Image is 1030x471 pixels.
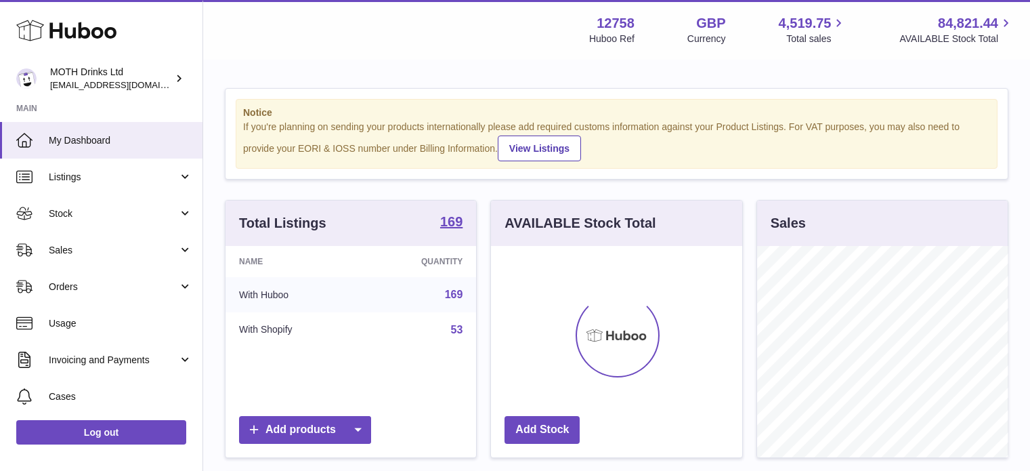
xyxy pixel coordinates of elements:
a: Add products [239,416,371,444]
div: Currency [687,33,726,45]
a: Add Stock [505,416,580,444]
th: Name [226,246,361,277]
th: Quantity [361,246,477,277]
span: 84,821.44 [938,14,998,33]
span: [EMAIL_ADDRESS][DOMAIN_NAME] [50,79,199,90]
td: With Shopify [226,312,361,348]
a: 169 [440,215,463,231]
strong: 169 [440,215,463,228]
span: Cases [49,390,192,403]
a: View Listings [498,136,581,161]
span: Sales [49,244,178,257]
h3: AVAILABLE Stock Total [505,214,656,232]
span: Total sales [786,33,846,45]
strong: Notice [243,106,990,119]
div: Huboo Ref [589,33,635,45]
span: Orders [49,281,178,293]
td: With Huboo [226,277,361,312]
span: Stock [49,207,178,220]
span: Invoicing and Payments [49,354,178,367]
a: Log out [16,420,186,445]
a: 4,519.75 Total sales [779,14,847,45]
a: 84,821.44 AVAILABLE Stock Total [899,14,1014,45]
h3: Sales [771,214,806,232]
span: Listings [49,171,178,184]
img: orders@mothdrinks.com [16,68,37,89]
a: 53 [451,324,463,335]
strong: 12758 [597,14,635,33]
span: My Dashboard [49,134,192,147]
span: Usage [49,317,192,330]
span: AVAILABLE Stock Total [899,33,1014,45]
a: 169 [445,289,463,300]
h3: Total Listings [239,214,326,232]
span: 4,519.75 [779,14,832,33]
div: MOTH Drinks Ltd [50,66,172,91]
div: If you're planning on sending your products internationally please add required customs informati... [243,121,990,161]
strong: GBP [696,14,725,33]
